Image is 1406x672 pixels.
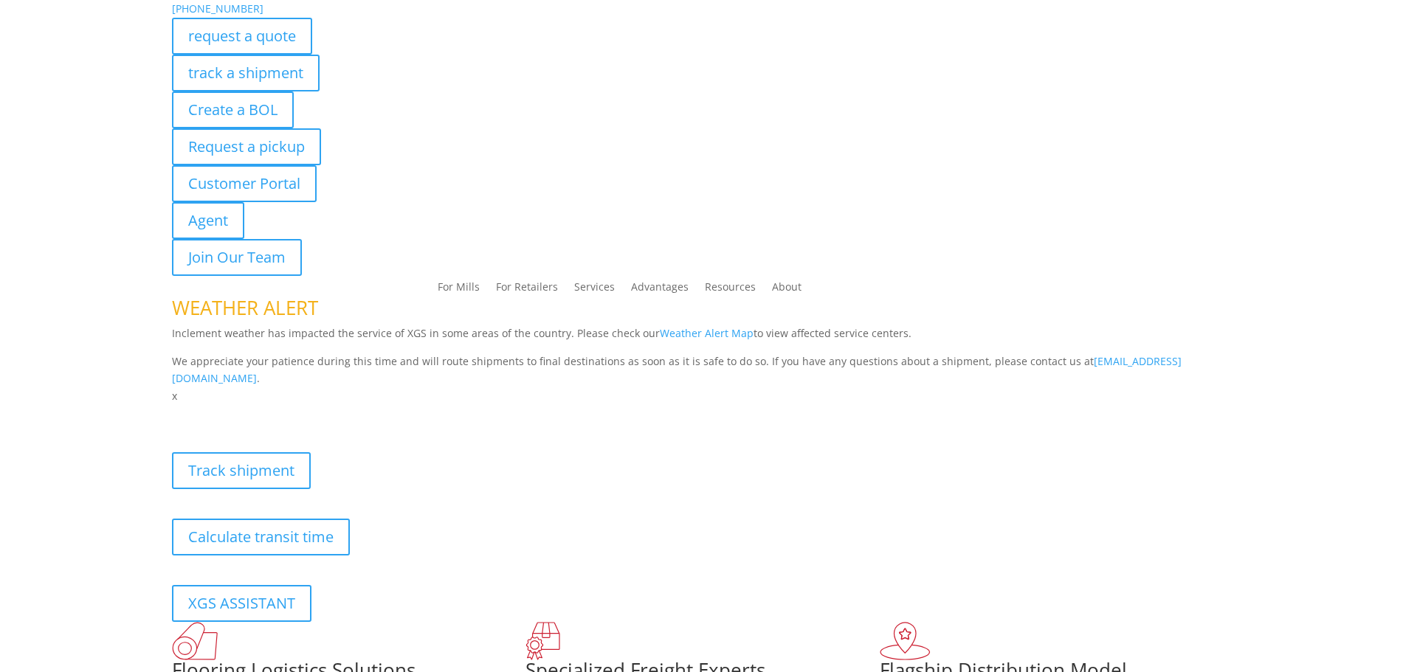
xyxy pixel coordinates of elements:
a: Calculate transit time [172,519,350,555]
a: Join Our Team [172,239,302,276]
a: request a quote [172,18,312,55]
p: x [172,387,1235,405]
a: XGS ASSISTANT [172,585,311,622]
a: Agent [172,202,244,239]
a: Track shipment [172,452,311,489]
a: [PHONE_NUMBER] [172,1,263,15]
a: Advantages [631,282,689,298]
img: xgs-icon-flagship-distribution-model-red [880,622,931,660]
p: We appreciate your patience during this time and will route shipments to final destinations as so... [172,353,1235,388]
a: Services [574,282,615,298]
a: For Mills [438,282,480,298]
span: WEATHER ALERT [172,294,318,321]
a: Request a pickup [172,128,321,165]
a: track a shipment [172,55,320,91]
b: Visibility, transparency, and control for your entire supply chain. [172,407,501,421]
p: Inclement weather has impacted the service of XGS in some areas of the country. Please check our ... [172,325,1235,353]
a: Customer Portal [172,165,317,202]
a: Create a BOL [172,91,294,128]
a: Weather Alert Map [660,326,754,340]
a: About [772,282,802,298]
img: xgs-icon-focused-on-flooring-red [525,622,560,660]
img: xgs-icon-total-supply-chain-intelligence-red [172,622,218,660]
a: Resources [705,282,756,298]
a: For Retailers [496,282,558,298]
